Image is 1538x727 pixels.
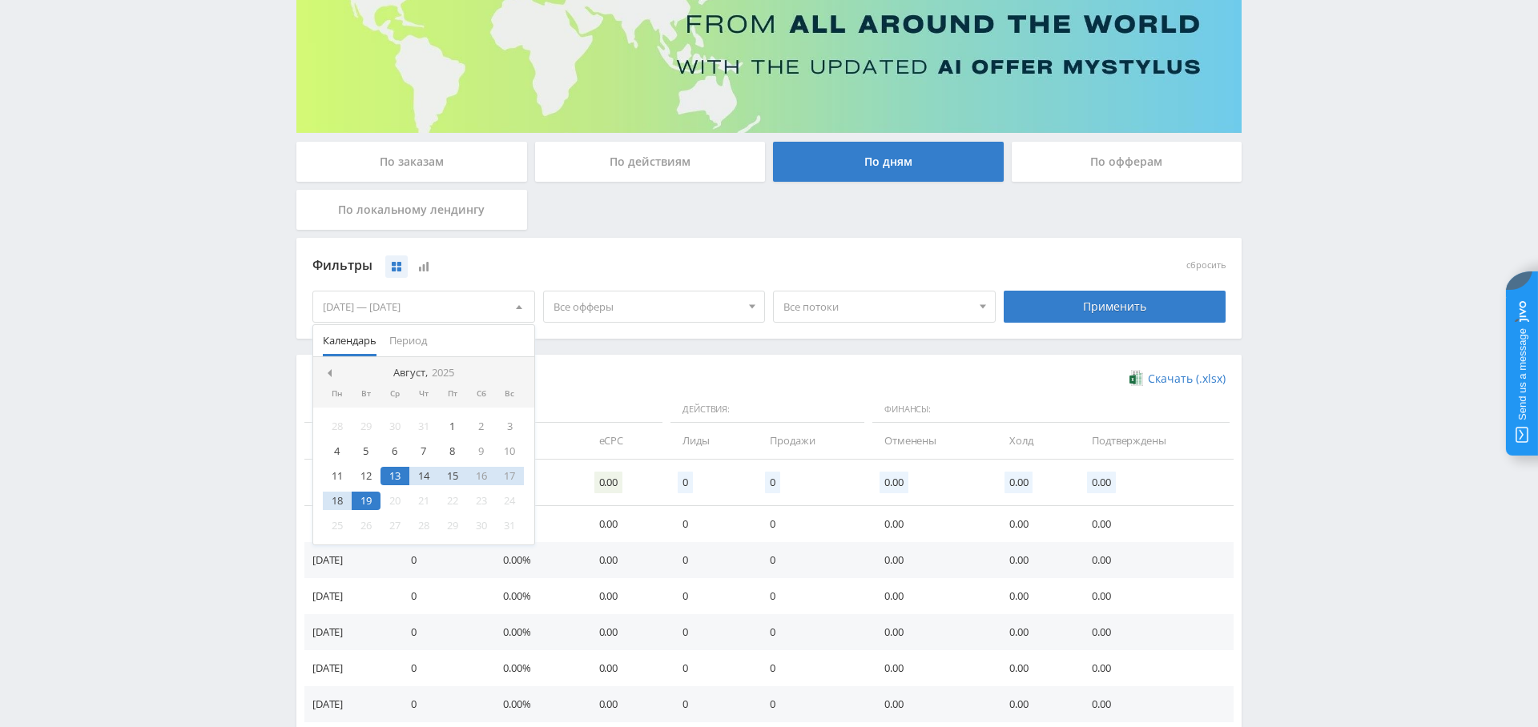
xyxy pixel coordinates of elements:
div: 19 [352,492,380,510]
td: [DATE] [304,542,395,578]
td: [DATE] [304,578,395,614]
td: [DATE] [304,614,395,650]
td: 0 [666,614,754,650]
div: 14 [409,467,438,485]
td: [DATE] [304,686,395,722]
div: Сб [467,389,496,399]
div: 17 [496,467,525,485]
td: CR [487,423,582,459]
td: 0 [754,542,868,578]
div: 28 [409,516,438,535]
div: Пн [323,389,352,399]
td: 0.00 [1076,650,1234,686]
div: 15 [438,467,467,485]
div: 1 [438,417,467,436]
td: Продажи [754,423,868,459]
div: 4 [323,442,352,460]
span: 0.00 [1087,472,1115,493]
button: Календарь [316,325,383,356]
div: 28 [323,417,352,436]
div: [DATE] — [DATE] [313,291,534,322]
a: Скачать (.xlsx) [1129,371,1226,387]
td: 0 [754,614,868,650]
span: 0.00 [1005,472,1033,493]
div: 16 [467,467,496,485]
td: 0.00 [1076,506,1234,542]
td: Отменены [868,423,993,459]
div: 22 [438,492,467,510]
div: 26 [352,516,380,535]
td: 0 [754,578,868,614]
div: 29 [352,417,380,436]
td: 0 [666,542,754,578]
span: Данные: [304,396,662,424]
td: 0 [395,614,487,650]
td: [DATE] [304,506,395,542]
td: 0.00 [1076,578,1234,614]
span: Все потоки [783,291,971,322]
div: 12 [352,467,380,485]
td: 0.00 [1076,614,1234,650]
div: 31 [409,417,438,436]
td: 0.00 [868,578,993,614]
td: 0.00% [487,506,582,542]
td: 0 [666,506,754,542]
div: 6 [380,442,409,460]
div: Август, [387,367,461,380]
div: Вт [352,389,380,399]
td: Дата [304,423,395,459]
td: 0 [754,506,868,542]
td: 0.00 [583,614,667,650]
span: Действия: [670,396,864,424]
span: 0.00 [880,472,908,493]
td: 0 [395,578,487,614]
div: 9 [467,442,496,460]
span: Период [389,325,427,356]
div: 30 [467,516,496,535]
span: 0.00 [594,472,622,493]
td: 0.00% [487,650,582,686]
div: 10 [496,442,525,460]
div: Применить [1004,291,1226,323]
td: 0.00 [583,542,667,578]
td: 0.00 [583,686,667,722]
td: Подтверждены [1076,423,1234,459]
div: Пт [438,389,467,399]
div: 29 [438,516,467,535]
div: Вс [496,389,525,399]
div: 13 [380,467,409,485]
i: 2025 [432,367,454,379]
div: По офферам [1012,142,1242,182]
td: 0 [666,686,754,722]
span: Календарь [323,325,376,356]
td: 0 [666,578,754,614]
div: По действиям [535,142,766,182]
span: 0 [678,472,693,493]
div: 21 [409,492,438,510]
td: 0.00 [583,578,667,614]
span: Финансы: [872,396,1230,424]
div: 7 [409,442,438,460]
td: 0 [666,650,754,686]
div: 30 [380,417,409,436]
div: 25 [323,516,352,535]
td: 0 [754,650,868,686]
td: eCPC [583,423,667,459]
div: 18 [323,492,352,510]
div: 24 [496,492,525,510]
td: 0.00% [487,686,582,722]
div: 8 [438,442,467,460]
td: Лиды [666,423,754,459]
td: 0.00 [868,542,993,578]
div: Фильтры [312,254,996,278]
td: 0.00 [993,506,1076,542]
span: Скачать (.xlsx) [1148,372,1226,385]
td: 0.00 [993,578,1076,614]
td: 0.00% [487,542,582,578]
div: 11 [323,467,352,485]
button: сбросить [1186,260,1226,271]
td: 0.00 [1076,686,1234,722]
td: 0 [395,686,487,722]
div: 20 [380,492,409,510]
td: 0.00 [993,650,1076,686]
